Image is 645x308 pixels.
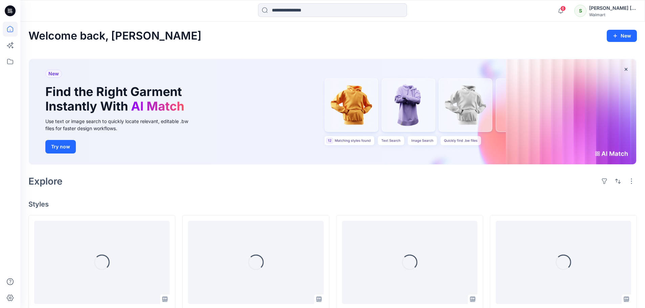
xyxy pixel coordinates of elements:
h2: Explore [28,176,63,187]
span: 6 [560,6,566,11]
div: Walmart [589,12,637,17]
div: S​ [574,5,586,17]
h2: Welcome back, [PERSON_NAME] [28,30,201,42]
button: New [607,30,637,42]
h1: Find the Right Garment Instantly With [45,85,188,114]
div: [PERSON_NAME] ​[PERSON_NAME] [589,4,637,12]
span: AI Match [131,99,184,114]
div: Use text or image search to quickly locate relevant, editable .bw files for faster design workflows. [45,118,198,132]
button: Try now [45,140,76,153]
span: New [48,70,59,78]
h4: Styles [28,200,637,208]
